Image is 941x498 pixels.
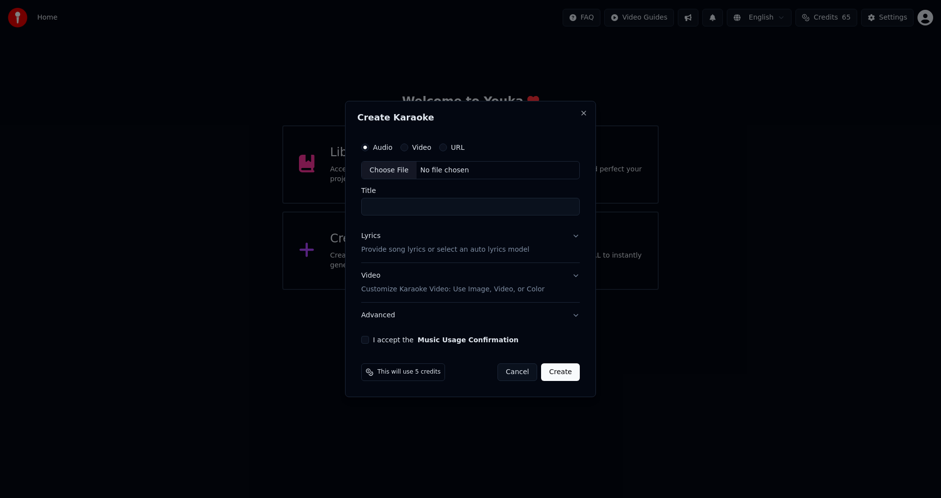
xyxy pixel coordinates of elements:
button: VideoCustomize Karaoke Video: Use Image, Video, or Color [361,263,580,303]
label: I accept the [373,336,519,343]
button: Cancel [497,363,537,381]
span: This will use 5 credits [377,368,441,376]
button: Advanced [361,303,580,328]
div: Choose File [362,162,417,179]
div: Video [361,271,545,295]
p: Customize Karaoke Video: Use Image, Video, or Color [361,285,545,294]
p: Provide song lyrics or select an auto lyrics model [361,245,529,255]
label: Video [412,144,431,151]
button: Create [541,363,580,381]
h2: Create Karaoke [357,113,584,122]
label: Title [361,188,580,194]
div: No file chosen [417,166,473,175]
button: I accept the [418,336,519,343]
div: Lyrics [361,232,380,241]
button: LyricsProvide song lyrics or select an auto lyrics model [361,224,580,263]
label: URL [451,144,465,151]
label: Audio [373,144,393,151]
